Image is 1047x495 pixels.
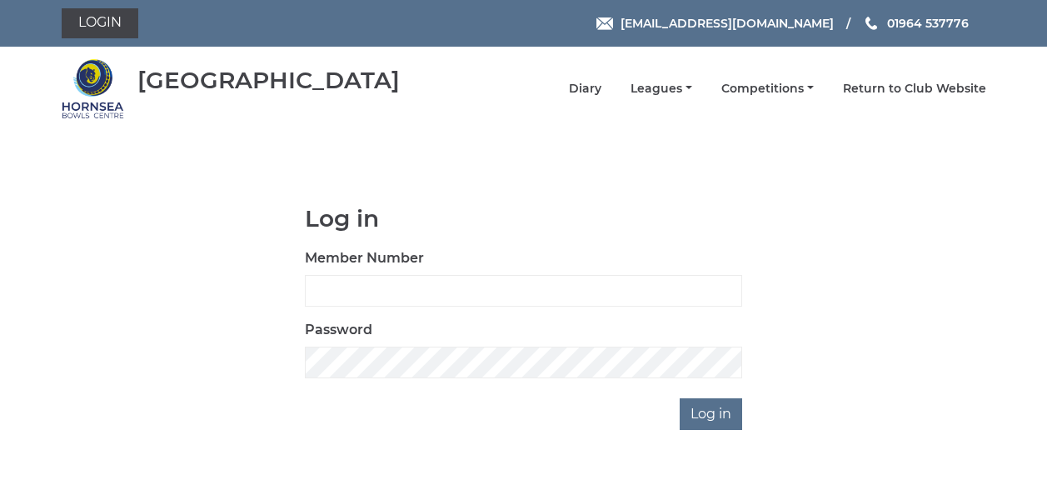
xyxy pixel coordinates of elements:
[62,57,124,120] img: Hornsea Bowls Centre
[569,81,601,97] a: Diary
[631,81,692,97] a: Leagues
[305,320,372,340] label: Password
[680,398,742,430] input: Log in
[596,14,834,32] a: Email [EMAIL_ADDRESS][DOMAIN_NAME]
[62,8,138,38] a: Login
[843,81,986,97] a: Return to Club Website
[305,206,742,232] h1: Log in
[137,67,400,93] div: [GEOGRAPHIC_DATA]
[621,16,834,31] span: [EMAIL_ADDRESS][DOMAIN_NAME]
[863,14,969,32] a: Phone us 01964 537776
[721,81,814,97] a: Competitions
[305,248,424,268] label: Member Number
[596,17,613,30] img: Email
[865,17,877,30] img: Phone us
[887,16,969,31] span: 01964 537776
